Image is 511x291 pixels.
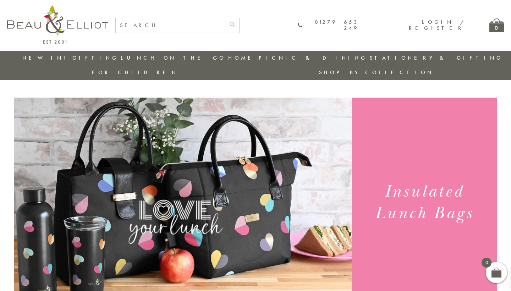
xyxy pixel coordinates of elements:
[116,18,225,33] input: SEARCH
[409,18,465,32] a: Login / Register
[121,54,226,61] a: Lunch On The Go
[22,54,70,61] a: New in!
[72,54,119,61] a: Gifting
[482,258,491,268] span: 0
[259,54,367,61] a: Picnic & Dining
[319,69,434,76] a: Shop by collection
[489,18,504,32] a: 0
[370,54,503,61] a: Stationery & Gifting
[92,69,178,76] a: For Children
[7,5,108,44] img: logo
[298,19,359,32] a: 01279 653 249
[228,54,257,61] a: Home
[361,181,488,224] h1: Insulated Lunch Bags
